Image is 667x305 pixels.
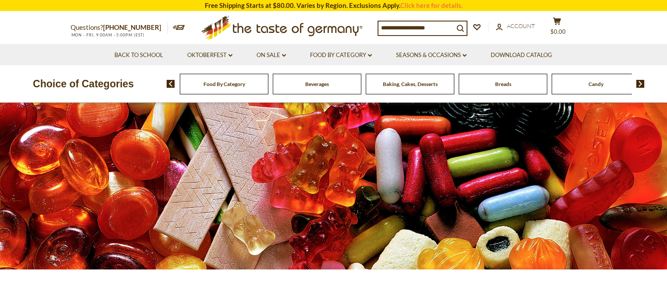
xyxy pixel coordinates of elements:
[589,81,603,87] a: Candy
[114,50,163,60] a: Back to School
[496,22,535,31] a: Account
[305,81,329,87] a: Beverages
[383,81,438,87] a: Baking, Cakes, Desserts
[71,22,168,33] p: Questions?
[71,32,145,37] span: MON - FRI, 9:00AM - 5:00PM (EST)
[203,81,245,87] a: Food By Category
[103,23,161,31] a: [PHONE_NUMBER]
[310,50,372,60] a: Food By Category
[400,1,463,9] a: Click here for details.
[507,22,535,29] span: Account
[396,50,467,60] a: Seasons & Occasions
[491,50,552,60] a: Download Catalog
[167,80,175,88] img: previous arrow
[636,80,645,88] img: next arrow
[544,17,571,39] button: $0.00
[187,50,232,60] a: Oktoberfest
[495,81,511,87] a: Breads
[257,50,286,60] a: On Sale
[550,28,566,35] span: $0.00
